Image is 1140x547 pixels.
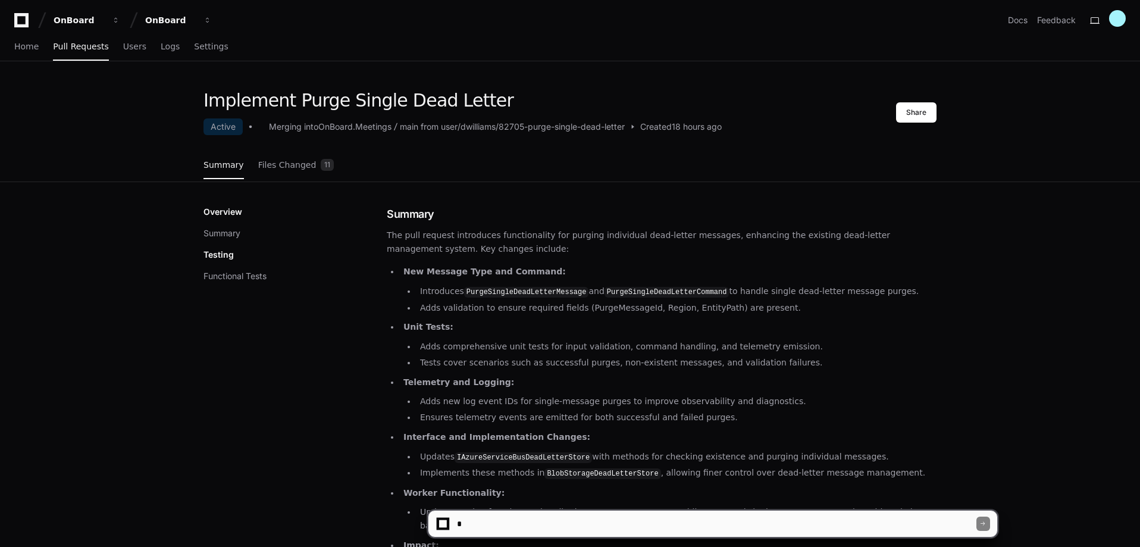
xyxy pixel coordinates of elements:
button: OnBoard [140,10,217,31]
span: Summary [203,161,244,168]
span: Settings [194,43,228,50]
a: Settings [194,33,228,61]
div: OnBoard [54,14,105,26]
span: Files Changed [258,161,317,168]
button: Feedback [1037,14,1076,26]
li: Tests cover scenarios such as successful purges, non-existent messages, and validation failures. [416,356,937,370]
li: Implements these methods in , allowing finer control over dead-letter message management. [416,466,937,480]
span: Created [640,121,672,133]
code: PurgeSingleDeadLetterMessage [464,287,589,298]
h1: Implement Purge Single Dead Letter [203,90,722,111]
div: Active [203,118,243,135]
span: 11 [321,159,334,171]
li: Adds validation to ensure required fields (PurgeMessageId, Region, EntityPath) are present. [416,301,937,315]
span: Home [14,43,39,50]
a: Logs [161,33,180,61]
span: 18 hours ago [672,121,722,133]
strong: New Message Type and Command: [403,267,566,276]
p: The pull request introduces functionality for purging individual dead-letter messages, enhancing ... [387,229,937,256]
li: Adds comprehensive unit tests for input validation, command handling, and telemetry emission. [416,340,937,354]
button: Share [896,102,937,123]
span: Logs [161,43,180,50]
a: Home [14,33,39,61]
code: PurgeSingleDeadLetterCommand [605,287,729,298]
strong: Telemetry and Logging: [403,377,514,387]
strong: Unit Tests: [403,322,453,332]
li: Adds new log event IDs for single-message purges to improve observability and diagnostics. [416,395,937,408]
strong: Worker Functionality: [403,488,505,498]
button: Functional Tests [203,270,267,282]
code: IAzureServiceBusDeadLetterStore [455,452,592,463]
div: Merging into [269,121,318,133]
span: Pull Requests [53,43,108,50]
div: OnBoard.Meetings [318,121,392,133]
button: OnBoard [49,10,125,31]
a: Users [123,33,146,61]
div: main from user/dwilliams/82705-purge-single-dead-letter [400,121,625,133]
span: Users [123,43,146,50]
button: Summary [203,227,240,239]
div: OnBoard [145,14,196,26]
h1: Summary [387,206,937,223]
li: Updates worker functions to handle the new message type, enabling targeted single-message purges ... [416,505,937,533]
a: Docs [1008,14,1028,26]
code: BlobStorageDeadLetterStore [544,468,660,479]
li: Introduces and to handle single dead-letter message purges. [416,285,937,299]
p: Overview [203,206,242,218]
li: Updates with methods for checking existence and purging individual messages. [416,450,937,464]
p: Testing [203,249,234,261]
a: Pull Requests [53,33,108,61]
li: Ensures telemetry events are emitted for both successful and failed purges. [416,411,937,424]
strong: Interface and Implementation Changes: [403,432,590,442]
